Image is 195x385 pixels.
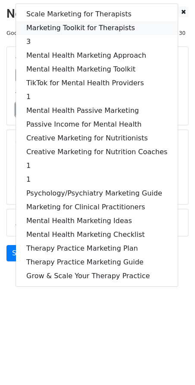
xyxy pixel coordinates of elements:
[16,35,178,49] a: 3
[16,131,178,145] a: Creative Marketing for Nutritionists
[16,228,178,242] a: Mental Health Marketing Checklist
[16,118,178,131] a: Passive Income for Mental Health
[16,255,178,269] a: Therapy Practice Marketing Guide
[152,344,195,385] iframe: Chat Widget
[16,62,178,76] a: Mental Health Marketing Toolkit
[16,49,178,62] a: Mental Health Marketing Approach
[16,104,178,118] a: Mental Health Passive Marketing
[16,269,178,283] a: Grow & Scale Your Therapy Practice
[16,159,178,173] a: 1
[6,6,189,21] h2: New Campaign
[16,145,178,159] a: Creative Marketing for Nutrition Coaches
[16,186,178,200] a: Psychology/Psychiatry Marketing Guide
[16,76,178,90] a: TikTok for Mental Health Providers
[16,7,178,21] a: Scale Marketing for Therapists
[16,21,178,35] a: Marketing Toolkit for Therapists
[16,200,178,214] a: Marketing for Clinical Practitioners
[16,214,178,228] a: Mental Health Marketing Ideas
[6,30,119,36] small: Google Sheet:
[6,245,35,261] a: Send
[16,90,178,104] a: 1
[16,173,178,186] a: 1
[16,242,178,255] a: Therapy Practice Marketing Plan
